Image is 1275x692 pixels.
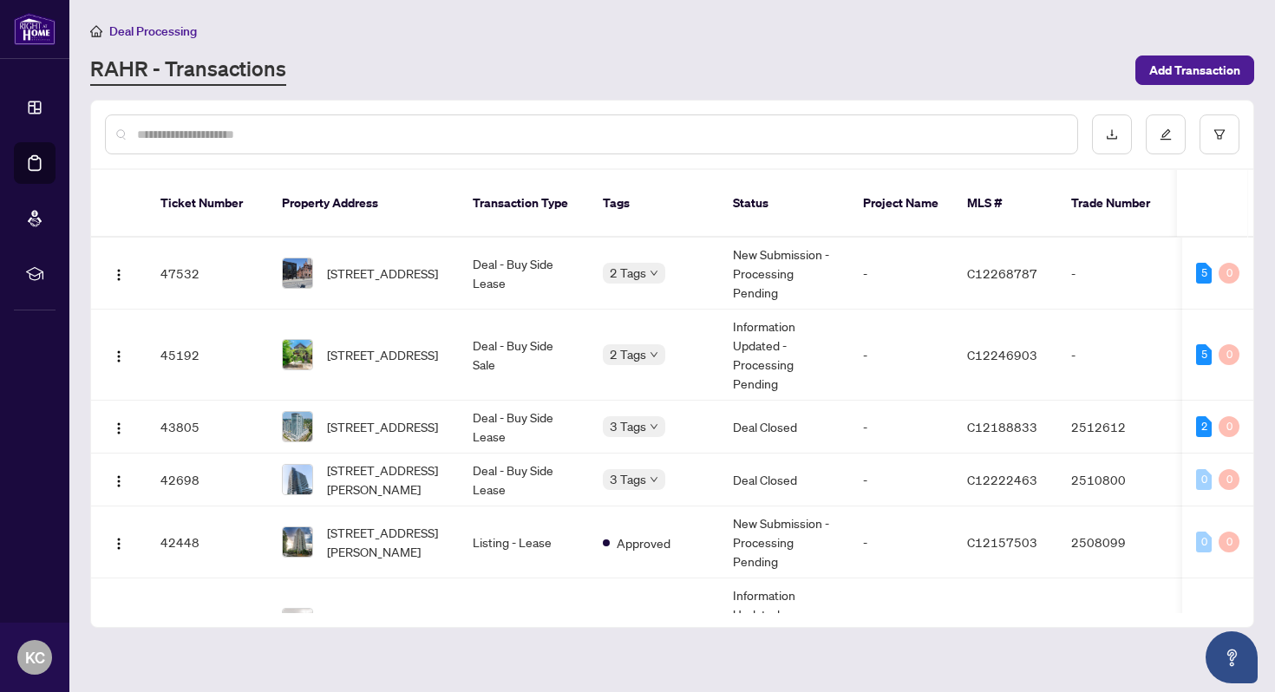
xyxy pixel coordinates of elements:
[1160,128,1172,140] span: edit
[1057,454,1179,506] td: 2510800
[1196,469,1212,490] div: 0
[327,264,438,283] span: [STREET_ADDRESS]
[610,344,646,364] span: 2 Tags
[617,533,670,552] span: Approved
[1149,56,1240,84] span: Add Transaction
[459,506,589,578] td: Listing - Lease
[327,460,445,499] span: [STREET_ADDRESS][PERSON_NAME]
[459,454,589,506] td: Deal - Buy Side Lease
[1219,532,1239,552] div: 0
[147,454,268,506] td: 42698
[147,401,268,454] td: 43805
[650,475,658,484] span: down
[112,349,126,363] img: Logo
[105,610,133,637] button: Logo
[105,413,133,441] button: Logo
[1200,114,1239,154] button: filter
[327,523,445,561] span: [STREET_ADDRESS][PERSON_NAME]
[459,170,589,238] th: Transaction Type
[1196,263,1212,284] div: 5
[650,269,658,277] span: down
[283,340,312,369] img: thumbnail-img
[112,537,126,551] img: Logo
[112,268,126,282] img: Logo
[849,506,953,578] td: -
[1135,55,1254,85] button: Add Transaction
[1219,263,1239,284] div: 0
[147,506,268,578] td: 42448
[719,238,849,310] td: New Submission - Processing Pending
[610,469,646,489] span: 3 Tags
[283,527,312,557] img: thumbnail-img
[14,13,56,45] img: logo
[459,238,589,310] td: Deal - Buy Side Lease
[1196,532,1212,552] div: 0
[1057,401,1179,454] td: 2512612
[967,534,1037,550] span: C12157503
[1146,114,1186,154] button: edit
[719,401,849,454] td: Deal Closed
[610,263,646,283] span: 2 Tags
[90,25,102,37] span: home
[112,474,126,488] img: Logo
[1106,128,1118,140] span: download
[849,454,953,506] td: -
[105,341,133,369] button: Logo
[459,578,589,669] td: Listing
[719,578,849,669] td: Information Updated - Processing Pending
[1206,631,1258,683] button: Open asap
[147,310,268,401] td: 45192
[849,238,953,310] td: -
[1219,344,1239,365] div: 0
[105,528,133,556] button: Logo
[112,421,126,435] img: Logo
[105,259,133,287] button: Logo
[650,422,658,431] span: down
[147,170,268,238] th: Ticket Number
[1092,114,1132,154] button: download
[967,419,1037,434] span: C12188833
[1057,578,1179,669] td: -
[327,345,438,364] span: [STREET_ADDRESS]
[719,454,849,506] td: Deal Closed
[719,506,849,578] td: New Submission - Processing Pending
[283,412,312,441] img: thumbnail-img
[90,55,286,86] a: RAHR - Transactions
[283,609,312,638] img: thumbnail-img
[849,401,953,454] td: -
[147,238,268,310] td: 47532
[610,416,646,436] span: 3 Tags
[589,170,719,238] th: Tags
[849,310,953,401] td: -
[459,310,589,401] td: Deal - Buy Side Sale
[719,310,849,401] td: Information Updated - Processing Pending
[1057,310,1179,401] td: -
[283,465,312,494] img: thumbnail-img
[1196,416,1212,437] div: 2
[849,578,953,669] td: -
[967,265,1037,281] span: C12268787
[25,645,45,669] span: KC
[1219,469,1239,490] div: 0
[1057,506,1179,578] td: 2508099
[1057,238,1179,310] td: -
[1057,170,1179,238] th: Trade Number
[650,350,658,359] span: down
[268,170,459,238] th: Property Address
[967,347,1037,362] span: C12246903
[459,401,589,454] td: Deal - Buy Side Lease
[105,466,133,493] button: Logo
[1219,416,1239,437] div: 0
[1213,128,1226,140] span: filter
[147,578,268,669] td: 40708
[953,170,1057,238] th: MLS #
[967,472,1037,487] span: C12222463
[327,417,438,436] span: [STREET_ADDRESS]
[849,170,953,238] th: Project Name
[719,170,849,238] th: Status
[1196,344,1212,365] div: 5
[109,23,197,39] span: Deal Processing
[283,258,312,288] img: thumbnail-img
